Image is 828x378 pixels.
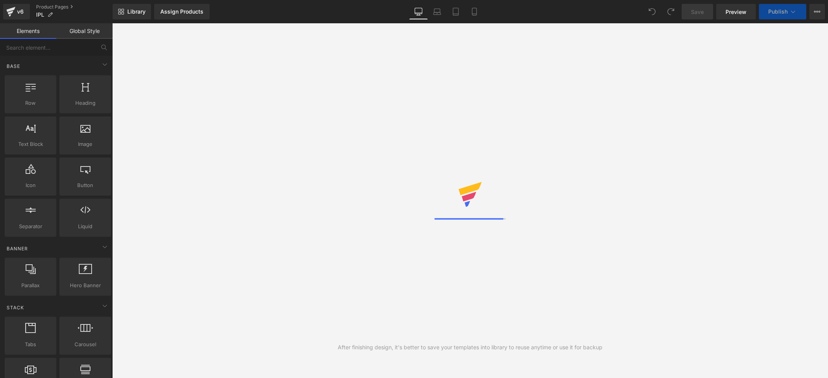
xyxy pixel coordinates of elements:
[446,4,465,19] a: Tablet
[16,7,25,17] div: v6
[56,23,113,39] a: Global Style
[7,181,54,189] span: Icon
[409,4,428,19] a: Desktop
[716,4,756,19] a: Preview
[127,8,146,15] span: Library
[113,4,151,19] a: New Library
[6,304,25,311] span: Stack
[7,99,54,107] span: Row
[36,4,113,10] a: Product Pages
[726,8,746,16] span: Preview
[7,222,54,231] span: Separator
[7,140,54,148] span: Text Block
[7,340,54,349] span: Tabs
[768,9,788,15] span: Publish
[759,4,806,19] button: Publish
[7,281,54,290] span: Parallax
[62,281,109,290] span: Hero Banner
[6,245,29,252] span: Banner
[36,12,44,18] span: IPL
[428,4,446,19] a: Laptop
[465,4,484,19] a: Mobile
[62,99,109,107] span: Heading
[62,181,109,189] span: Button
[3,4,30,19] a: v6
[62,222,109,231] span: Liquid
[62,340,109,349] span: Carousel
[644,4,660,19] button: Undo
[663,4,679,19] button: Redo
[6,62,21,70] span: Base
[62,140,109,148] span: Image
[809,4,825,19] button: More
[160,9,203,15] div: Assign Products
[338,343,602,352] div: After finishing design, it's better to save your templates into library to reuse anytime or use i...
[691,8,704,16] span: Save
